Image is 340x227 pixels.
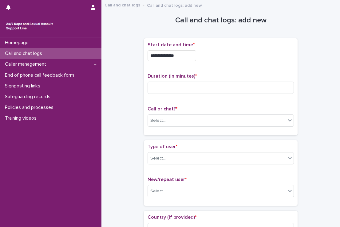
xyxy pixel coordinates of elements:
[150,155,166,162] div: Select...
[148,177,187,182] span: New/repeat user
[2,51,47,56] p: Call and chat logs
[150,117,166,124] div: Select...
[2,94,55,100] p: Safeguarding records
[2,83,45,89] p: Signposting links
[2,72,79,78] p: End of phone call feedback form
[150,188,166,194] div: Select...
[148,144,177,149] span: Type of user
[105,1,140,8] a: Call and chat logs
[144,16,298,25] h1: Call and chat logs: add new
[148,42,195,47] span: Start date and time
[2,105,58,110] p: Policies and processes
[2,115,42,121] p: Training videos
[148,106,177,111] span: Call or chat?
[2,40,34,46] p: Homepage
[148,215,196,220] span: Country (if provided)
[5,20,54,32] img: rhQMoQhaT3yELyF149Cw
[2,61,51,67] p: Caller management
[147,2,202,8] p: Call and chat logs: add new
[148,74,197,79] span: Duration (in minutes)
